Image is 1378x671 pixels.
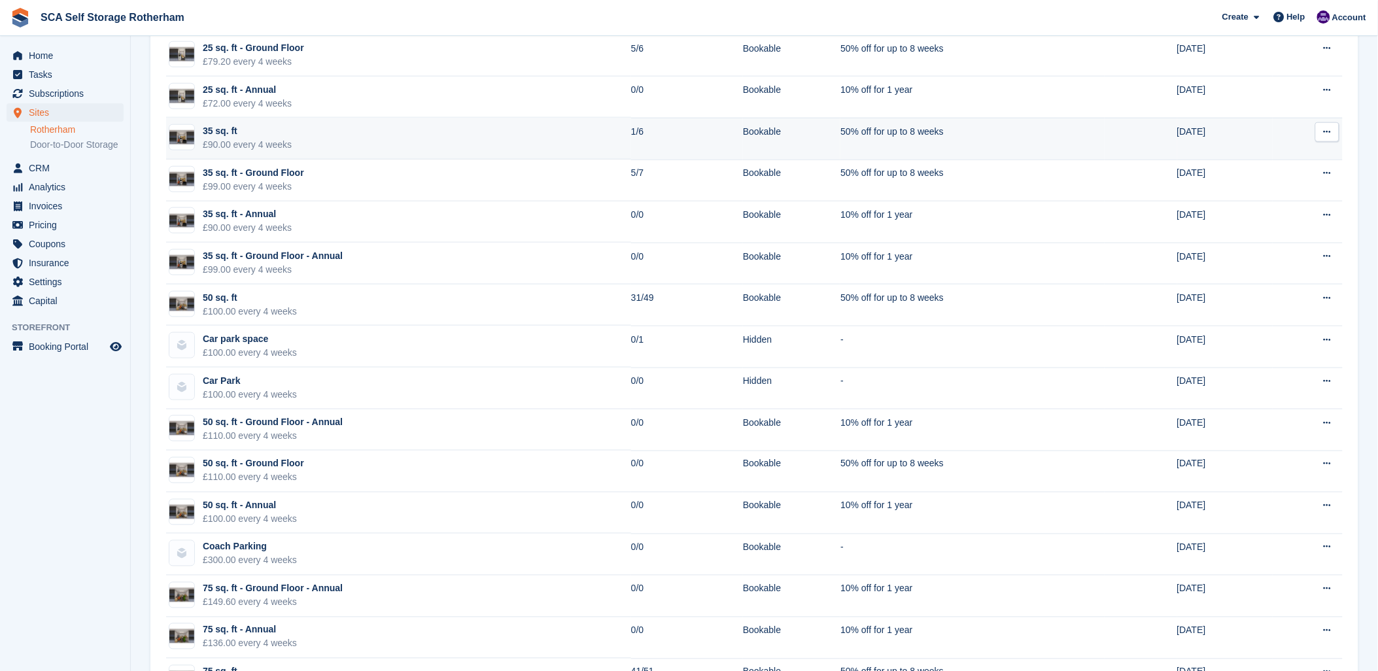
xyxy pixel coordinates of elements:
[29,273,107,291] span: Settings
[743,492,840,534] td: Bookable
[631,617,743,659] td: 0/0
[203,305,297,318] div: £100.00 every 4 weeks
[743,534,840,576] td: Bookable
[29,197,107,215] span: Invoices
[7,65,124,84] a: menu
[169,541,194,566] img: blank-unit-type-icon-ffbac7b88ba66c5e286b0e438baccc4b9c83835d4c34f86887a83fc20ec27e7b.svg
[169,214,194,228] img: 35%20SQ.FT.jpg
[1177,118,1273,160] td: [DATE]
[7,84,124,103] a: menu
[203,388,297,402] div: £100.00 every 4 weeks
[29,178,107,196] span: Analytics
[169,375,194,400] img: blank-unit-type-icon-ffbac7b88ba66c5e286b0e438baccc4b9c83835d4c34f86887a83fc20ec27e7b.svg
[1177,534,1273,576] td: [DATE]
[743,368,840,409] td: Hidden
[631,77,743,118] td: 0/0
[743,576,840,617] td: Bookable
[1177,576,1273,617] td: [DATE]
[169,333,194,358] img: blank-unit-type-icon-ffbac7b88ba66c5e286b0e438baccc4b9c83835d4c34f86887a83fc20ec27e7b.svg
[203,55,304,69] div: £79.20 every 4 weeks
[840,617,1104,659] td: 10% off for 1 year
[840,77,1104,118] td: 10% off for 1 year
[631,409,743,451] td: 0/0
[169,629,194,644] img: 75%20SQ.FT.jpg
[169,588,194,602] img: 75%20SQ.FT.jpg
[30,139,124,151] a: Door-to-Door Storage
[840,118,1104,160] td: 50% off for up to 8 weeks
[29,337,107,356] span: Booking Portal
[203,138,292,152] div: £90.00 every 4 weeks
[631,243,743,284] td: 0/0
[743,201,840,243] td: Bookable
[840,368,1104,409] td: -
[631,284,743,326] td: 31/49
[743,243,840,284] td: Bookable
[1177,201,1273,243] td: [DATE]
[203,221,292,235] div: £90.00 every 4 weeks
[1177,160,1273,201] td: [DATE]
[7,235,124,253] a: menu
[7,254,124,272] a: menu
[203,166,304,180] div: 35 sq. ft - Ground Floor
[29,292,107,310] span: Capital
[1177,451,1273,492] td: [DATE]
[203,83,292,97] div: 25 sq. ft - Annual
[631,118,743,160] td: 1/6
[169,130,194,145] img: 35%20SQ.FT.jpg
[631,160,743,201] td: 5/7
[1177,35,1273,77] td: [DATE]
[169,89,194,103] img: 25%20SQ.FT.jpg
[35,7,190,28] a: SCA Self Storage Rotherham
[203,471,304,485] div: £110.00 every 4 weeks
[203,180,304,194] div: £99.00 every 4 weeks
[203,291,297,305] div: 50 sq. ft
[631,451,743,492] td: 0/0
[7,103,124,122] a: menu
[7,292,124,310] a: menu
[743,326,840,368] td: Hidden
[203,41,304,55] div: 25 sq. ft - Ground Floor
[203,374,297,388] div: Car Park
[743,617,840,659] td: Bookable
[7,337,124,356] a: menu
[840,326,1104,368] td: -
[743,451,840,492] td: Bookable
[1177,492,1273,534] td: [DATE]
[203,346,297,360] div: £100.00 every 4 weeks
[743,284,840,326] td: Bookable
[1177,617,1273,659] td: [DATE]
[12,321,130,334] span: Storefront
[631,576,743,617] td: 0/0
[7,46,124,65] a: menu
[1177,284,1273,326] td: [DATE]
[203,429,343,443] div: £110.00 every 4 weeks
[169,255,194,269] img: 35%20SQ.FT.jpg
[29,254,107,272] span: Insurance
[169,172,194,186] img: 35%20SQ.FT.jpg
[169,505,194,519] img: 50%20SQ.FT.jpg
[203,554,297,568] div: £300.00 every 4 weeks
[203,513,297,526] div: £100.00 every 4 weeks
[631,534,743,576] td: 0/0
[840,160,1104,201] td: 50% off for up to 8 weeks
[840,284,1104,326] td: 50% off for up to 8 weeks
[631,492,743,534] td: 0/0
[203,124,292,138] div: 35 sq. ft
[203,582,343,596] div: 75 sq. ft - Ground Floor - Annual
[29,216,107,234] span: Pricing
[203,637,297,651] div: £136.00 every 4 weeks
[743,77,840,118] td: Bookable
[29,84,107,103] span: Subscriptions
[840,35,1104,77] td: 50% off for up to 8 weeks
[840,576,1104,617] td: 10% off for 1 year
[743,409,840,451] td: Bookable
[631,201,743,243] td: 0/0
[203,97,292,111] div: £72.00 every 4 weeks
[203,249,343,263] div: 35 sq. ft - Ground Floor - Annual
[840,201,1104,243] td: 10% off for 1 year
[7,178,124,196] a: menu
[169,463,194,477] img: 50%20SQ.FT.jpg
[203,207,292,221] div: 35 sq. ft - Annual
[7,273,124,291] a: menu
[1177,409,1273,451] td: [DATE]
